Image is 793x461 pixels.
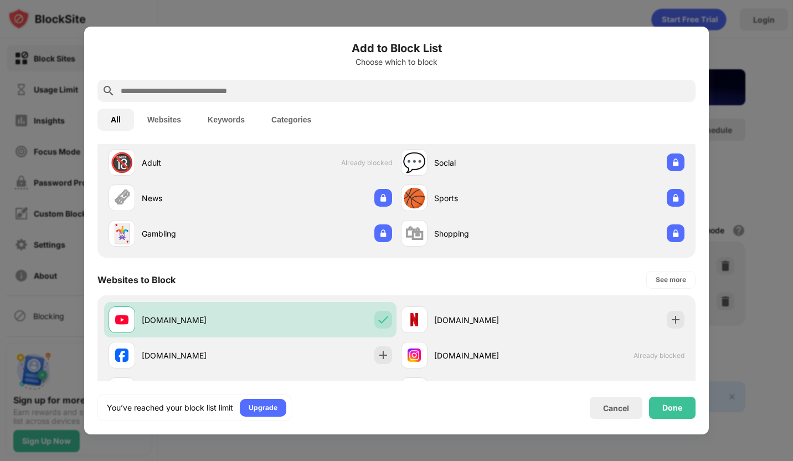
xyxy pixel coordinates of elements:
[110,222,133,245] div: 🃏
[662,403,682,412] div: Done
[110,151,133,174] div: 🔞
[134,109,194,131] button: Websites
[142,350,250,361] div: [DOMAIN_NAME]
[408,313,421,326] img: favicons
[102,84,115,98] img: search.svg
[112,187,131,209] div: 🗞
[258,109,325,131] button: Categories
[434,157,543,168] div: Social
[603,403,629,413] div: Cancel
[634,351,684,360] span: Already blocked
[97,58,696,66] div: Choose which to block
[107,402,233,413] div: You’ve reached your block list limit
[434,350,543,361] div: [DOMAIN_NAME]
[142,228,250,239] div: Gambling
[142,157,250,168] div: Adult
[403,151,426,174] div: 💬
[403,187,426,209] div: 🏀
[434,314,543,326] div: [DOMAIN_NAME]
[115,349,128,362] img: favicons
[405,222,424,245] div: 🛍
[408,349,421,362] img: favicons
[97,40,696,57] h6: Add to Block List
[142,192,250,204] div: News
[656,274,686,285] div: See more
[142,314,250,326] div: [DOMAIN_NAME]
[434,228,543,239] div: Shopping
[97,109,134,131] button: All
[115,313,128,326] img: favicons
[97,274,176,285] div: Websites to Block
[249,402,277,413] div: Upgrade
[194,109,258,131] button: Keywords
[341,158,392,167] span: Already blocked
[434,192,543,204] div: Sports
